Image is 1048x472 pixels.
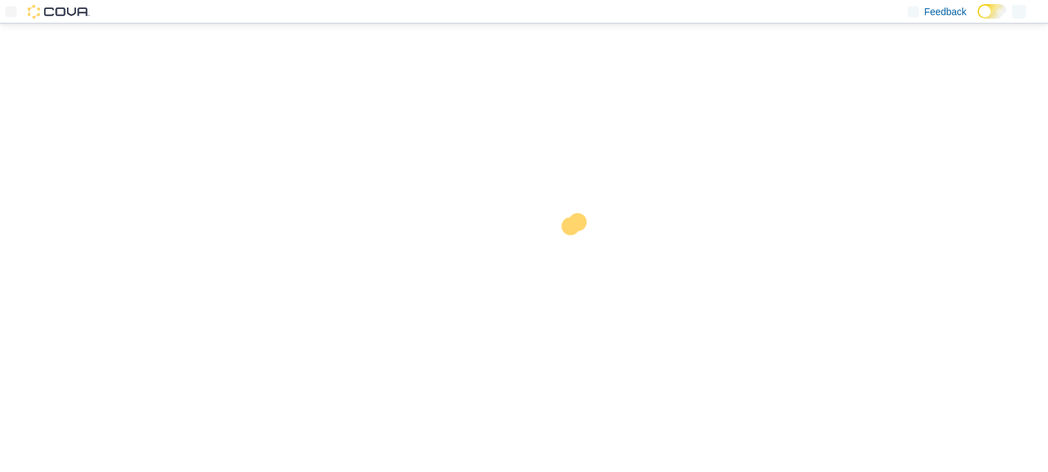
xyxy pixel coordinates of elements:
img: Cova [28,5,90,19]
img: cova-loader [524,203,628,306]
input: Dark Mode [978,4,1007,19]
span: Feedback [924,5,966,19]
